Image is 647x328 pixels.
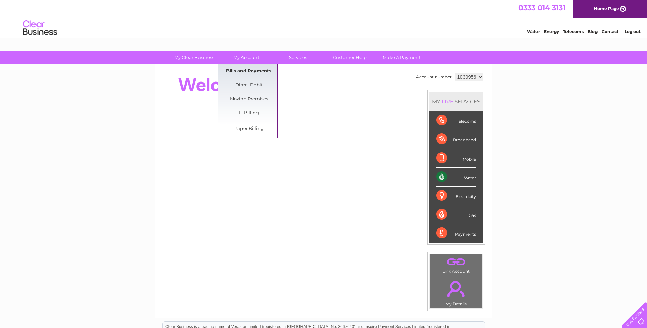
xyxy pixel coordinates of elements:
[436,168,476,187] div: Water
[221,92,277,106] a: Moving Premises
[432,277,481,301] a: .
[429,92,483,111] div: MY SERVICES
[432,256,481,268] a: .
[588,29,598,34] a: Blog
[221,64,277,78] a: Bills and Payments
[23,18,57,39] img: logo.png
[436,224,476,242] div: Payments
[221,106,277,120] a: E-Billing
[436,130,476,149] div: Broadband
[221,122,277,136] a: Paper Billing
[221,78,277,92] a: Direct Debit
[430,254,483,275] td: Link Account
[270,51,326,64] a: Services
[373,51,430,64] a: Make A Payment
[436,149,476,168] div: Mobile
[166,51,222,64] a: My Clear Business
[544,29,559,34] a: Energy
[563,29,584,34] a: Telecoms
[624,29,641,34] a: Log out
[218,51,274,64] a: My Account
[436,187,476,205] div: Electricity
[430,275,483,309] td: My Details
[527,29,540,34] a: Water
[602,29,618,34] a: Contact
[518,3,565,12] a: 0333 014 3131
[436,205,476,224] div: Gas
[440,98,455,105] div: LIVE
[163,4,485,33] div: Clear Business is a trading name of Verastar Limited (registered in [GEOGRAPHIC_DATA] No. 3667643...
[322,51,378,64] a: Customer Help
[436,111,476,130] div: Telecoms
[414,71,453,83] td: Account number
